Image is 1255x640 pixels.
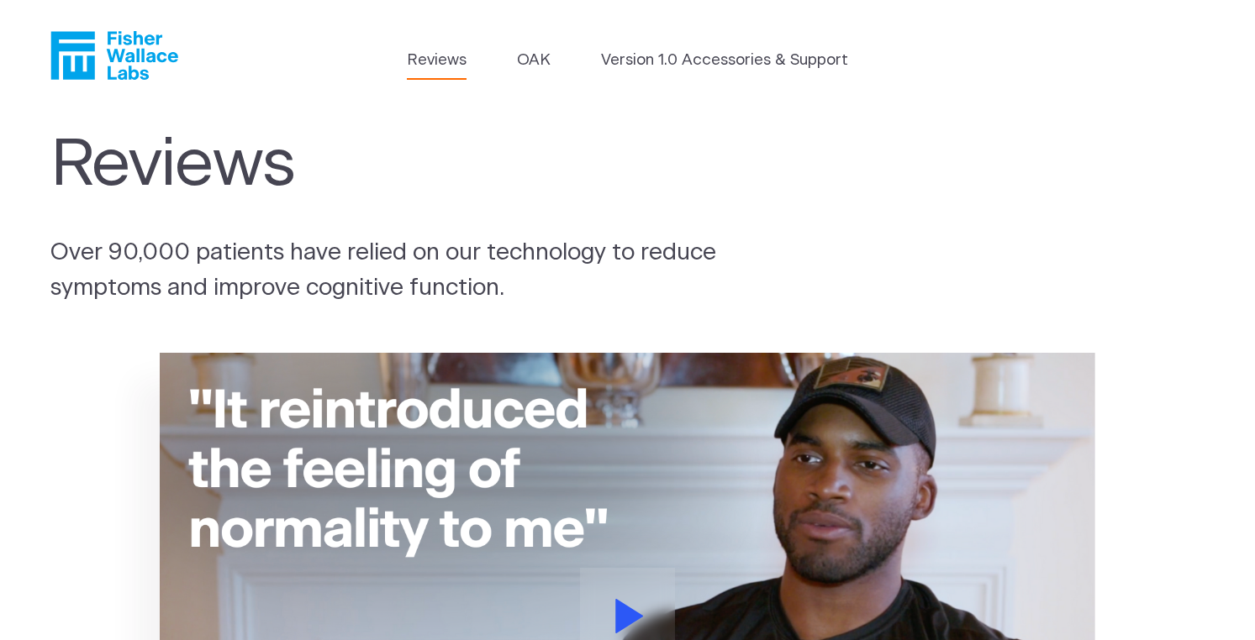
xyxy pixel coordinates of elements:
p: Over 90,000 patients have relied on our technology to reduce symptoms and improve cognitive funct... [50,236,785,307]
a: Reviews [407,49,467,72]
a: OAK [517,49,551,72]
h1: Reviews [50,127,750,204]
svg: Play [615,599,644,633]
a: Version 1.0 Accessories & Support [601,49,848,72]
a: Fisher Wallace [50,31,178,80]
